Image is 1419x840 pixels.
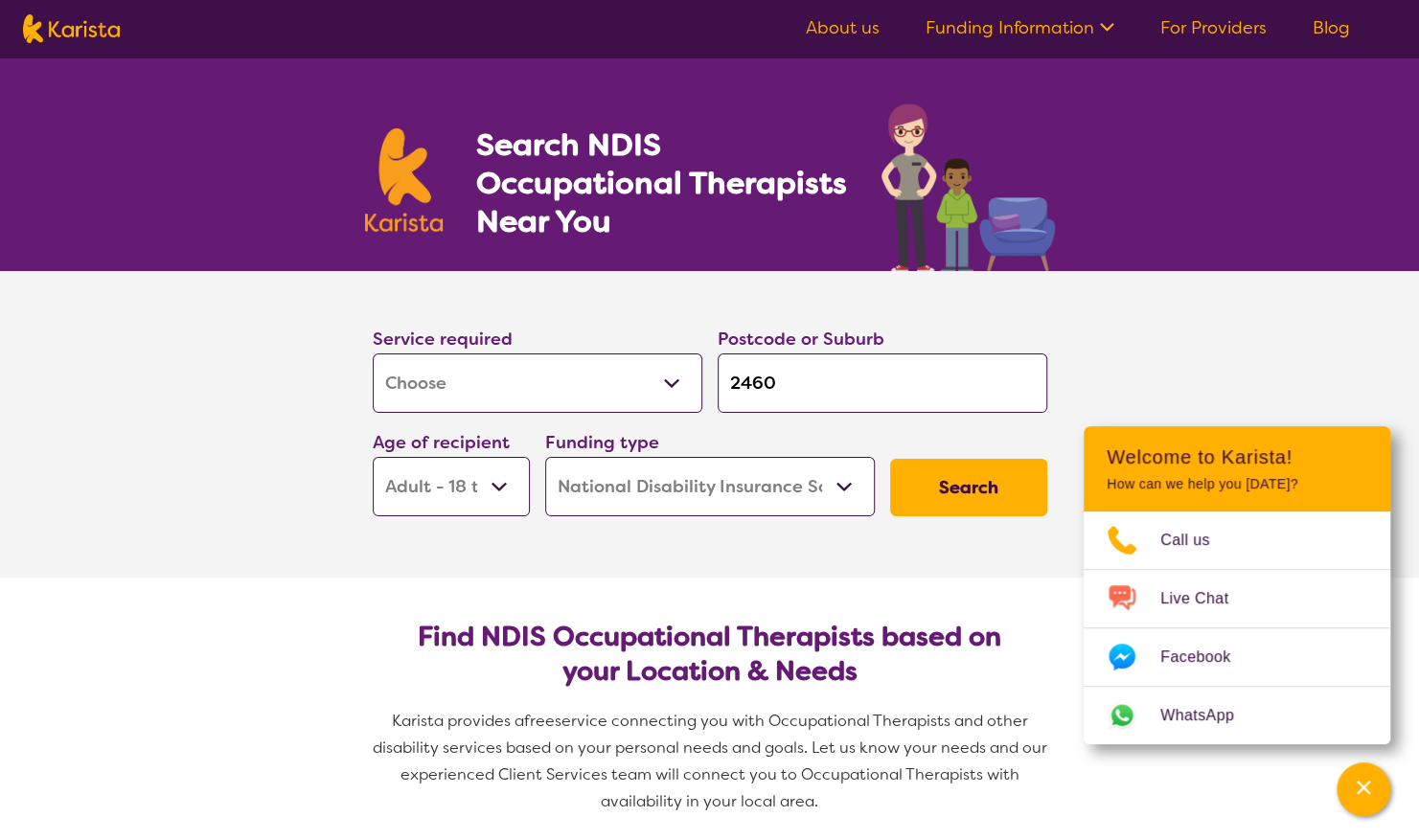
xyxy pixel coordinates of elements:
[373,711,1051,811] span: service connecting you with Occupational Therapists and other disability services based on your p...
[1337,762,1390,816] button: Channel Menu
[1084,426,1390,744] div: Channel Menu
[1107,445,1367,468] h2: Welcome to Karista!
[1313,16,1350,39] a: Blog
[524,711,555,731] span: free
[926,16,1114,39] a: Funding Information
[1107,476,1367,492] p: How can we help you [DATE]?
[1084,511,1390,744] ul: Choose channel
[718,353,1047,413] input: Type
[373,431,510,454] label: Age of recipient
[388,620,1032,689] h2: Find NDIS Occupational Therapists based on your Location & Needs
[1160,701,1257,730] span: WhatsApp
[1160,643,1253,671] span: Facebook
[392,711,524,731] span: Karista provides a
[1160,16,1267,39] a: For Providers
[23,14,120,43] img: Karista logo
[475,125,848,240] h1: Search NDIS Occupational Therapists Near You
[545,431,659,454] label: Funding type
[365,128,444,232] img: Karista logo
[881,103,1055,271] img: occupational-therapy
[1160,526,1233,555] span: Call us
[806,16,880,39] a: About us
[1084,687,1390,744] a: Web link opens in a new tab.
[890,459,1047,516] button: Search
[373,328,513,351] label: Service required
[718,328,884,351] label: Postcode or Suburb
[1160,584,1251,613] span: Live Chat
